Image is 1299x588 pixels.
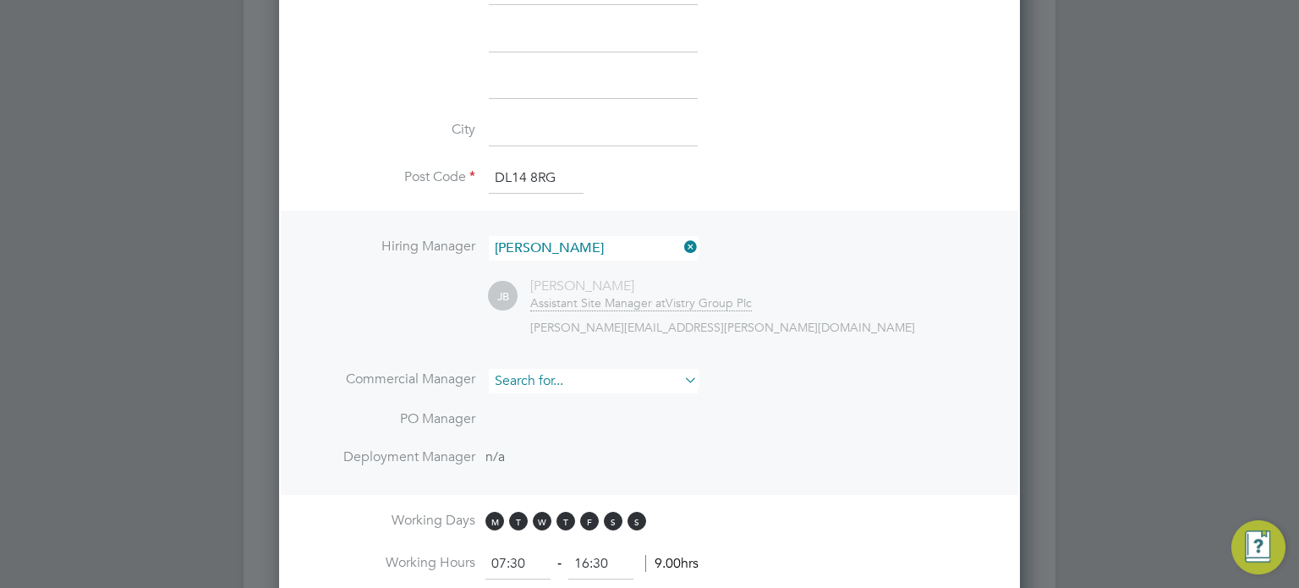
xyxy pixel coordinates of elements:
span: F [580,512,599,530]
label: Working Hours [306,554,475,572]
span: M [485,512,504,530]
label: Post Code [306,168,475,186]
label: PO Manager [306,410,475,428]
span: S [628,512,646,530]
input: Search for... [489,369,698,393]
label: Deployment Manager [306,448,475,466]
span: [PERSON_NAME][EMAIL_ADDRESS][PERSON_NAME][DOMAIN_NAME] [530,320,915,335]
label: Working Days [306,512,475,530]
span: T [556,512,575,530]
input: 17:00 [568,549,633,580]
span: T [509,512,528,530]
span: 9.00hrs [645,555,699,572]
input: Search for... [489,236,698,261]
label: Hiring Manager [306,238,475,256]
input: 08:00 [485,549,551,580]
span: Assistant Site Manager at [530,295,666,310]
span: n/a [485,448,505,465]
span: JB [488,282,518,311]
div: [PERSON_NAME] [530,278,752,295]
span: W [533,512,551,530]
button: Engage Resource Center [1231,520,1285,574]
span: S [604,512,622,530]
label: City [306,121,475,139]
span: ‐ [554,555,565,572]
div: Vistry Group Plc [530,295,752,310]
label: Commercial Manager [306,371,475,388]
